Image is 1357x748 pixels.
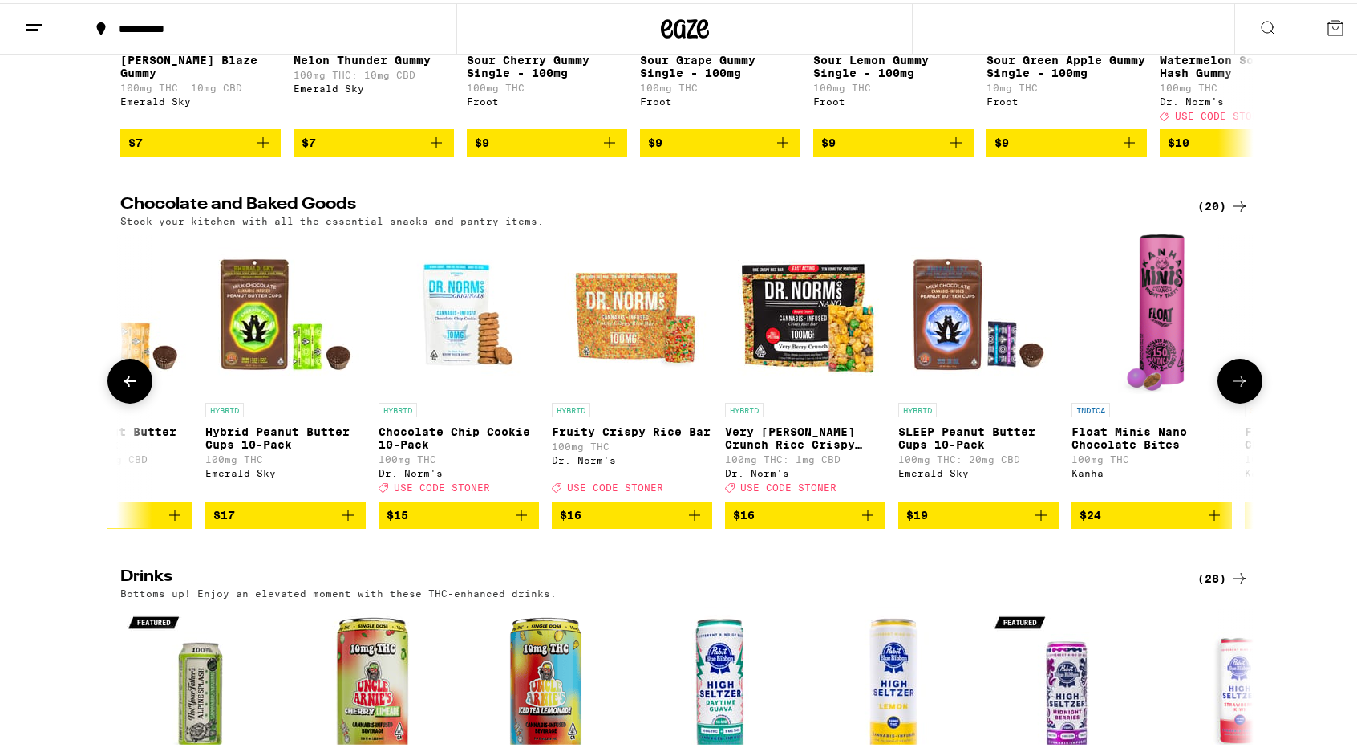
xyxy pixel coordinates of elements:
[898,465,1059,475] div: Emerald Sky
[1080,506,1101,518] span: $24
[640,79,800,90] p: 100mg THC
[906,506,928,518] span: $19
[205,231,366,498] a: Open page for Hybrid Peanut Butter Cups 10-Pack from Emerald Sky
[560,506,581,518] span: $16
[32,465,192,475] div: Emerald Sky
[32,422,192,448] p: Sativa Peanut Butter Cups 10-Pack
[640,126,800,153] button: Add to bag
[1071,422,1232,448] p: Float Minis Nano Chocolate Bites
[120,93,281,104] div: Emerald Sky
[740,480,836,490] span: USE CODE STONER
[1168,133,1189,146] span: $10
[32,231,192,498] a: Open page for Sativa Peanut Butter Cups 10-Pack from Emerald Sky
[120,585,557,596] p: Bottoms up! Enjoy an elevated moment with these THC-enhanced drinks.
[32,498,192,526] button: Add to bag
[552,452,712,462] div: Dr. Norm's
[32,231,192,392] img: Emerald Sky - Sativa Peanut Butter Cups 10-Pack
[10,11,115,24] span: Hi. Need any help?
[1071,498,1232,526] button: Add to bag
[1253,506,1274,518] span: $24
[898,498,1059,526] button: Add to bag
[379,231,539,392] img: Dr. Norm's - Chocolate Chip Cookie 10-Pack
[648,133,662,146] span: $9
[1160,126,1320,153] button: Add to bag
[640,93,800,104] div: Froot
[467,79,627,90] p: 100mg THC
[552,498,712,526] button: Add to bag
[552,231,712,498] a: Open page for Fruity Crispy Rice Bar from Dr. Norm's
[725,465,885,475] div: Dr. Norm's
[725,231,885,392] img: Dr. Norm's - Very Berry Crunch Rice Crispy Treat
[813,51,974,76] p: Sour Lemon Gummy Single - 100mg
[552,400,590,414] p: HYBRID
[567,480,663,490] span: USE CODE STONER
[986,93,1147,104] div: Froot
[120,213,544,223] p: Stock your kitchen with all the essential snacks and pantry items.
[205,231,366,392] img: Emerald Sky - Hybrid Peanut Butter Cups 10-Pack
[640,51,800,76] p: Sour Grape Gummy Single - 100mg
[294,51,454,63] p: Melon Thunder Gummy
[294,80,454,91] div: Emerald Sky
[128,133,143,146] span: $7
[394,480,490,490] span: USE CODE STONER
[379,422,539,448] p: Chocolate Chip Cookie 10-Pack
[898,422,1059,448] p: SLEEP Peanut Butter Cups 10-Pack
[467,126,627,153] button: Add to bag
[294,126,454,153] button: Add to bag
[1160,51,1320,76] p: Watermelon Solventless Hash Gummy
[1197,193,1250,213] a: (20)
[205,465,366,475] div: Emerald Sky
[986,79,1147,90] p: 10mg THC
[120,51,281,76] p: [PERSON_NAME] Blaze Gummy
[1160,79,1320,90] p: 100mg THC
[552,438,712,449] p: 100mg THC
[32,451,192,461] p: 100mg THC: 5mg CBD
[1245,400,1283,414] p: SATIVA
[552,422,712,435] p: Fruity Crispy Rice Bar
[986,51,1147,76] p: Sour Green Apple Gummy Single - 100mg
[1071,231,1232,498] a: Open page for Float Minis Nano Chocolate Bites from Kanha
[205,422,366,448] p: Hybrid Peanut Butter Cups 10-Pack
[1175,108,1271,118] span: USE CODE STONER
[120,79,281,90] p: 100mg THC: 10mg CBD
[733,506,755,518] span: $16
[725,400,764,414] p: HYBRID
[302,133,316,146] span: $7
[725,231,885,498] a: Open page for Very Berry Crunch Rice Crispy Treat from Dr. Norm's
[898,400,937,414] p: HYBRID
[205,451,366,461] p: 100mg THC
[813,79,974,90] p: 100mg THC
[1160,93,1320,104] div: Dr. Norm's
[205,498,366,526] button: Add to bag
[725,451,885,461] p: 100mg THC: 1mg CBD
[379,400,417,414] p: HYBRID
[294,67,454,77] p: 100mg THC: 10mg CBD
[1071,451,1232,461] p: 100mg THC
[120,126,281,153] button: Add to bag
[379,451,539,461] p: 100mg THC
[813,93,974,104] div: Froot
[213,506,235,518] span: $17
[986,126,1147,153] button: Add to bag
[467,93,627,104] div: Froot
[475,133,489,146] span: $9
[120,193,1171,213] h2: Chocolate and Baked Goods
[205,400,244,414] p: HYBRID
[379,498,539,526] button: Add to bag
[725,422,885,448] p: Very [PERSON_NAME] Crunch Rice Crispy Treat
[898,451,1059,461] p: 100mg THC: 20mg CBD
[1197,566,1250,585] a: (28)
[994,133,1009,146] span: $9
[898,231,1059,392] img: Emerald Sky - SLEEP Peanut Butter Cups 10-Pack
[725,498,885,526] button: Add to bag
[1118,231,1185,392] img: Kanha - Float Minis Nano Chocolate Bites
[898,231,1059,498] a: Open page for SLEEP Peanut Butter Cups 10-Pack from Emerald Sky
[821,133,836,146] span: $9
[813,126,974,153] button: Add to bag
[379,231,539,498] a: Open page for Chocolate Chip Cookie 10-Pack from Dr. Norm's
[1071,465,1232,475] div: Kanha
[120,566,1171,585] h2: Drinks
[467,51,627,76] p: Sour Cherry Gummy Single - 100mg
